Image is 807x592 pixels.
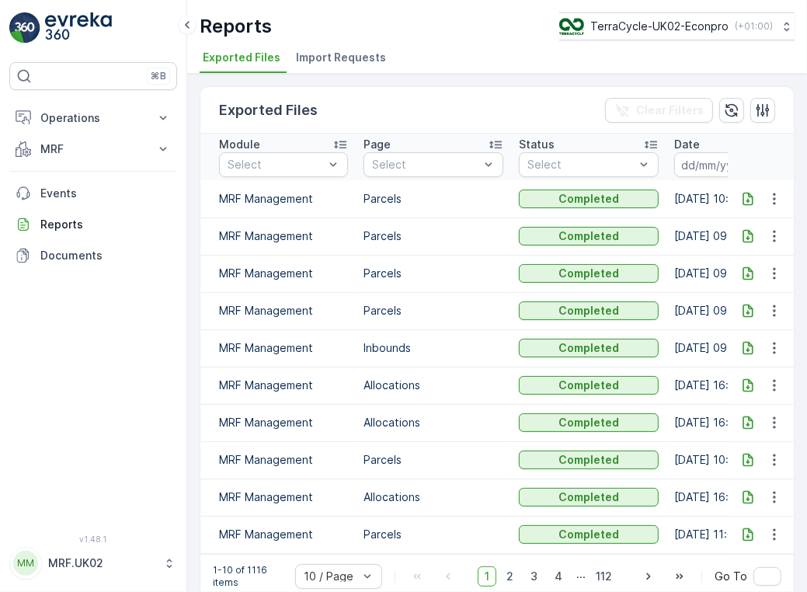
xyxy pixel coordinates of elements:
[9,12,40,44] img: logo
[589,566,619,587] span: 112
[219,99,318,121] p: Exported Files
[200,255,356,292] td: MRF Management
[558,191,619,207] p: Completed
[519,413,659,432] button: Completed
[200,479,356,516] td: MRF Management
[674,152,781,177] input: dd/mm/yyyy
[524,566,544,587] span: 3
[356,329,511,367] td: Inbounds
[519,190,659,208] button: Completed
[200,180,356,218] td: MRF Management
[356,441,511,479] td: Parcels
[356,367,511,404] td: Allocations
[9,209,177,240] a: Reports
[213,564,283,589] p: 1-10 of 1116 items
[519,227,659,246] button: Completed
[200,292,356,329] td: MRF Management
[558,489,619,505] p: Completed
[519,488,659,507] button: Completed
[519,301,659,320] button: Completed
[200,441,356,479] td: MRF Management
[558,378,619,393] p: Completed
[674,137,700,152] p: Date
[40,141,146,157] p: MRF
[200,218,356,255] td: MRF Management
[559,12,795,40] button: TerraCycle-UK02-Econpro(+01:00)
[200,329,356,367] td: MRF Management
[519,137,555,152] p: Status
[558,527,619,542] p: Completed
[519,376,659,395] button: Completed
[45,12,112,44] img: logo_light-DOdMpM7g.png
[548,566,569,587] span: 4
[356,255,511,292] td: Parcels
[363,137,391,152] p: Page
[356,218,511,255] td: Parcels
[590,19,729,34] p: TerraCycle-UK02-Econpro
[605,98,713,123] button: Clear Filters
[40,217,171,232] p: Reports
[558,452,619,468] p: Completed
[9,240,177,271] a: Documents
[48,555,155,571] p: MRF.UK02
[519,451,659,469] button: Completed
[559,18,584,35] img: terracycle_logo_wKaHoWT.png
[9,547,177,580] button: MMMRF.UK02
[356,516,511,553] td: Parcels
[356,292,511,329] td: Parcels
[478,566,496,587] span: 1
[527,157,635,172] p: Select
[9,103,177,134] button: Operations
[40,186,171,201] p: Events
[203,50,280,65] span: Exported Files
[715,569,747,584] span: Go To
[151,70,166,82] p: ⌘B
[200,367,356,404] td: MRF Management
[356,180,511,218] td: Parcels
[735,20,773,33] p: ( +01:00 )
[356,479,511,516] td: Allocations
[558,415,619,430] p: Completed
[558,340,619,356] p: Completed
[296,50,386,65] span: Import Requests
[558,266,619,281] p: Completed
[558,228,619,244] p: Completed
[200,14,272,39] p: Reports
[200,516,356,553] td: MRF Management
[499,566,520,587] span: 2
[558,303,619,319] p: Completed
[13,551,38,576] div: MM
[519,525,659,544] button: Completed
[576,566,586,587] p: ...
[356,404,511,441] td: Allocations
[372,157,479,172] p: Select
[519,264,659,283] button: Completed
[228,157,324,172] p: Select
[40,248,171,263] p: Documents
[9,535,177,544] span: v 1.48.1
[9,178,177,209] a: Events
[219,137,260,152] p: Module
[40,110,146,126] p: Operations
[200,404,356,441] td: MRF Management
[636,103,704,118] p: Clear Filters
[519,339,659,357] button: Completed
[9,134,177,165] button: MRF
